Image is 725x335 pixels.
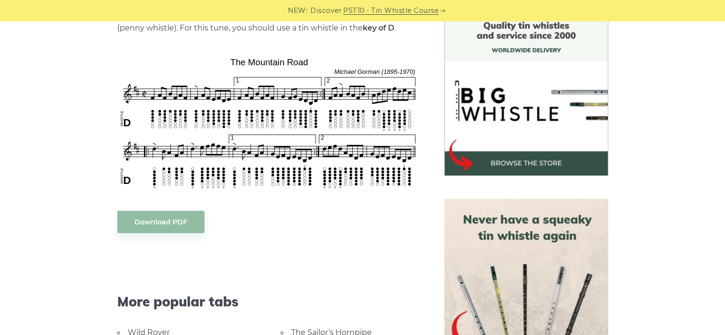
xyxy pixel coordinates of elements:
a: Download PDF [117,211,204,233]
span: More popular tabs [117,294,421,310]
a: PST10 - Tin Whistle Course [343,5,439,16]
img: BigWhistle Tin Whistle Store [444,12,608,176]
span: Discover [310,5,342,16]
span: NEW: [288,5,307,16]
img: The Mountain Road Tin Whistle Tabs & Sheet Music [117,54,421,192]
strong: key of D [363,23,394,32]
p: Sheet music notes and tab to play on a tin whistle (penny whistle). For this tune, you should use... [117,10,421,34]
